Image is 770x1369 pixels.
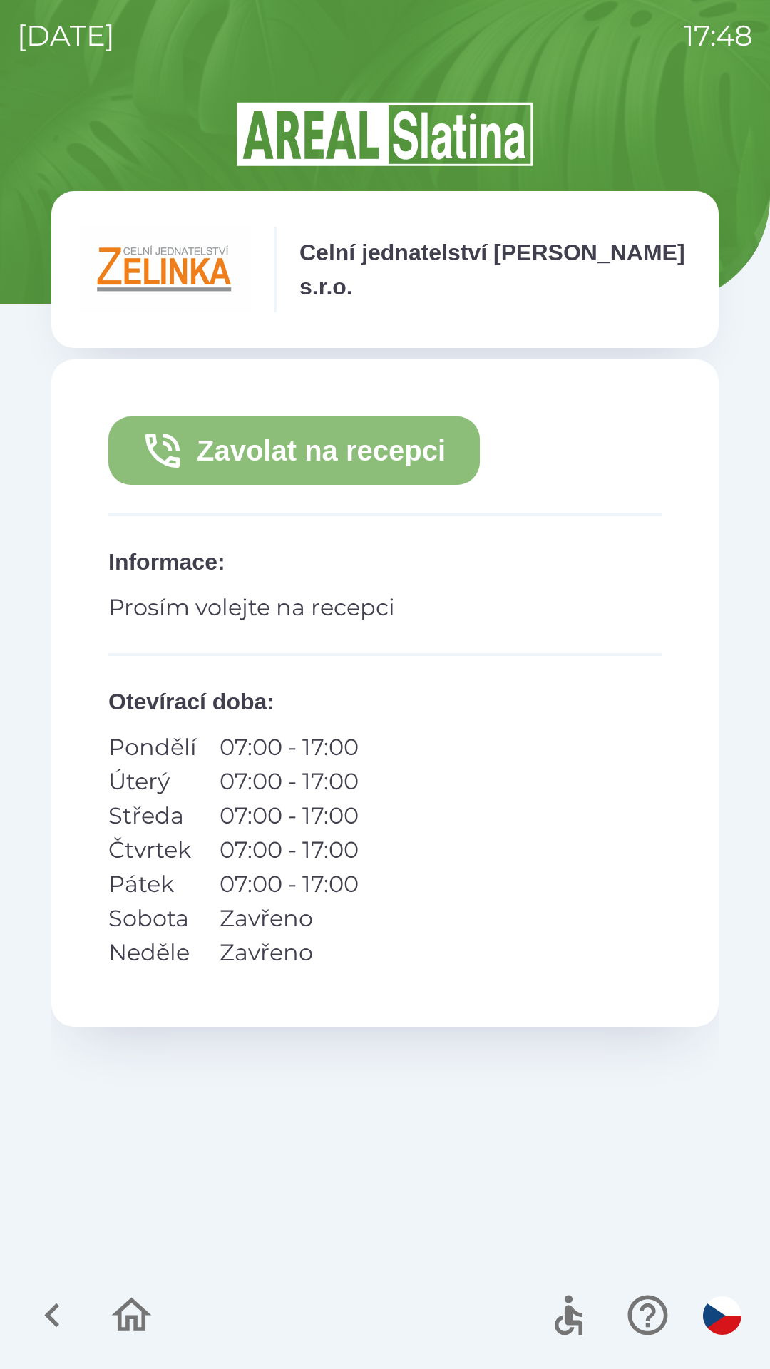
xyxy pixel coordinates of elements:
p: 07:00 - 17:00 [220,730,359,764]
p: Neděle [108,935,197,970]
img: cs flag [703,1296,741,1335]
p: 07:00 - 17:00 [220,764,359,799]
p: 07:00 - 17:00 [220,867,359,901]
p: Zavřeno [220,901,359,935]
p: 07:00 - 17:00 [220,833,359,867]
p: [DATE] [17,14,115,57]
img: e791fe39-6e5c-4488-8406-01cea90b779d.png [80,227,251,312]
p: 07:00 - 17:00 [220,799,359,833]
p: Zavřeno [220,935,359,970]
p: Prosím volejte na recepci [108,590,662,625]
p: Pátek [108,867,197,901]
img: Logo [51,100,719,168]
p: Sobota [108,901,197,935]
p: Informace : [108,545,662,579]
p: Celní jednatelství [PERSON_NAME] s.r.o. [299,235,690,304]
p: 17:48 [684,14,753,57]
p: Čtvrtek [108,833,197,867]
p: Pondělí [108,730,197,764]
p: Otevírací doba : [108,684,662,719]
p: Úterý [108,764,197,799]
p: Středa [108,799,197,833]
button: Zavolat na recepci [108,416,480,485]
